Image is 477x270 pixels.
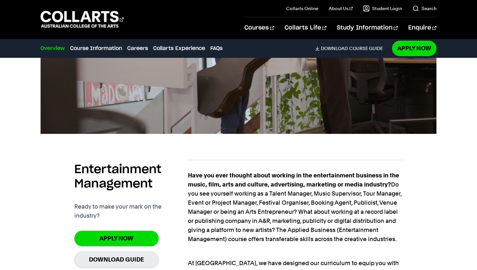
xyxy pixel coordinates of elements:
[74,162,188,191] h2: Entertainment Management
[363,5,402,12] a: Student Login
[41,10,124,29] div: Go to homepage
[286,5,318,12] a: Collarts Online
[337,17,398,39] a: Study Information
[285,17,326,39] a: Collarts Life
[153,45,205,52] a: Collarts Experience
[321,45,348,51] span: Download
[329,5,353,12] a: About Us
[188,171,403,244] p: Do you see yourself working as a Talent Manager, Music Supervisor, Tour Manager, Event or Project...
[244,17,274,39] a: Courses
[70,45,122,52] a: Course Information
[74,202,188,220] p: Ready to make your mark on the industry?
[210,45,223,52] a: FAQs
[41,45,65,52] a: Overview
[315,45,388,51] a: DownloadCourse Guide
[392,41,436,56] a: Apply Now
[74,251,159,267] a: Download Guide
[188,172,399,188] strong: Have you ever thought about working in the entertainment business in the music, film, arts and cu...
[127,45,148,52] a: Careers
[412,5,436,12] a: Search
[74,231,159,246] a: Apply Now
[408,17,436,39] a: Enquire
